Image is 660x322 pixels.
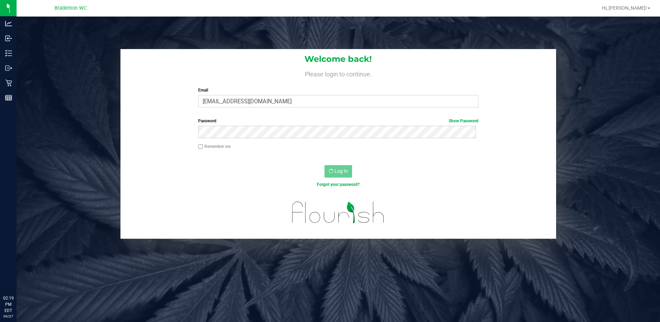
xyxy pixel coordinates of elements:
[5,35,12,42] inline-svg: Inbound
[317,182,360,187] a: Forgot your password?
[3,314,13,319] p: 09/27
[198,143,231,150] label: Remember me
[198,144,203,149] input: Remember me
[120,55,556,64] h1: Welcome back!
[5,65,12,72] inline-svg: Outbound
[5,20,12,27] inline-svg: Analytics
[120,69,556,77] h4: Please login to continue.
[198,87,478,93] label: Email
[324,165,352,178] button: Log In
[5,50,12,57] inline-svg: Inventory
[284,195,393,230] img: flourish_logo.svg
[3,295,13,314] p: 02:19 PM EDT
[449,119,478,123] a: Show Password
[334,168,348,174] span: Log In
[5,94,12,101] inline-svg: Reports
[5,79,12,86] inline-svg: Retail
[198,119,216,123] span: Password
[55,5,87,11] span: Bradenton WC
[602,5,647,11] span: Hi, [PERSON_NAME]!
